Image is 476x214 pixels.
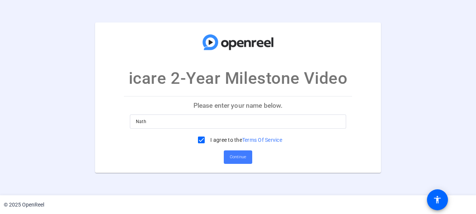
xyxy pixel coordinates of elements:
[209,136,282,144] label: I agree to the
[124,97,353,114] p: Please enter your name below.
[242,137,282,143] a: Terms Of Service
[4,201,44,209] div: © 2025 OpenReel
[224,150,252,164] button: Continue
[201,30,275,55] img: company-logo
[136,117,341,126] input: Enter your name
[433,195,442,204] mat-icon: accessibility
[230,152,246,163] span: Continue
[129,66,347,91] p: icare 2-Year Milestone Video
